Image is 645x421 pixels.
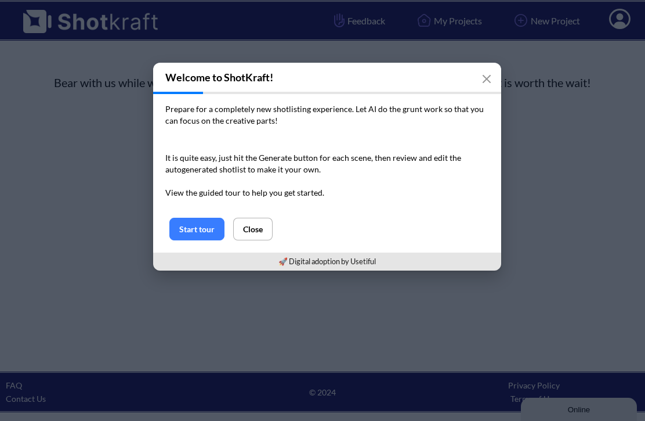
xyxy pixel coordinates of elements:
h3: Welcome to ShotKraft! [153,63,501,92]
a: 🚀 Digital adoption by Usetiful [278,257,376,266]
button: Close [233,218,273,240]
div: Online [9,10,107,19]
span: Prepare for a completely new shotlisting experience. [165,104,354,114]
button: Start tour [169,218,224,240]
p: It is quite easy, just hit the Generate button for each scene, then review and edit the autogener... [165,152,489,199]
